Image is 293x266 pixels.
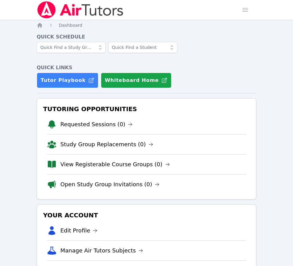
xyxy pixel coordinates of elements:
[37,33,257,41] h4: Quick Schedule
[60,226,98,235] a: Edit Profile
[60,120,133,129] a: Requested Sessions (0)
[108,42,177,53] input: Quick Find a Student
[60,140,153,149] a: Study Group Replacements (0)
[101,73,171,88] button: Whiteboard Home
[42,103,251,115] h3: Tutoring Opportunities
[59,22,82,28] a: Dashboard
[60,246,143,255] a: Manage Air Tutors Subjects
[37,73,98,88] a: Tutor Playbook
[59,23,82,28] span: Dashboard
[60,180,160,189] a: Open Study Group Invitations (0)
[37,1,124,18] img: Air Tutors
[37,42,106,53] input: Quick Find a Study Group
[60,160,170,169] a: View Registerable Course Groups (0)
[42,210,251,221] h3: Your Account
[37,22,257,28] nav: Breadcrumb
[37,64,257,71] h4: Quick Links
